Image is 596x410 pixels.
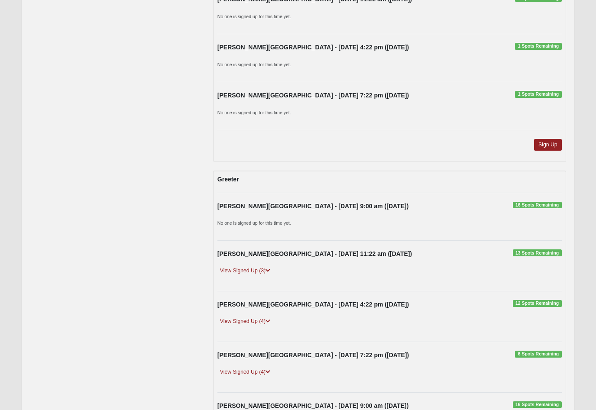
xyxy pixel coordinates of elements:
[515,91,561,98] span: 1 Spots Remaining
[217,44,409,51] strong: [PERSON_NAME][GEOGRAPHIC_DATA] - [DATE] 4:22 pm ([DATE])
[217,301,409,308] strong: [PERSON_NAME][GEOGRAPHIC_DATA] - [DATE] 4:22 pm ([DATE])
[513,402,562,409] span: 16 Spots Remaining
[217,317,273,326] a: View Signed Up (4)
[217,403,409,410] strong: [PERSON_NAME][GEOGRAPHIC_DATA] - [DATE] 9:00 am ([DATE])
[217,368,273,377] a: View Signed Up (4)
[217,267,273,276] a: View Signed Up (3)
[217,14,291,19] small: No one is signed up for this time yet.
[515,43,561,50] span: 1 Spots Remaining
[217,251,412,258] strong: [PERSON_NAME][GEOGRAPHIC_DATA] - [DATE] 11:22 am ([DATE])
[513,202,562,209] span: 16 Spots Remaining
[513,250,562,257] span: 13 Spots Remaining
[513,300,562,307] span: 12 Spots Remaining
[515,351,561,358] span: 6 Spots Remaining
[217,176,239,183] strong: Greeter
[534,139,562,151] a: Sign Up
[217,221,291,226] small: No one is signed up for this time yet.
[217,203,409,210] strong: [PERSON_NAME][GEOGRAPHIC_DATA] - [DATE] 9:00 am ([DATE])
[217,352,409,359] strong: [PERSON_NAME][GEOGRAPHIC_DATA] - [DATE] 7:22 pm ([DATE])
[217,62,291,68] small: No one is signed up for this time yet.
[217,92,409,99] strong: [PERSON_NAME][GEOGRAPHIC_DATA] - [DATE] 7:22 pm ([DATE])
[217,110,291,116] small: No one is signed up for this time yet.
